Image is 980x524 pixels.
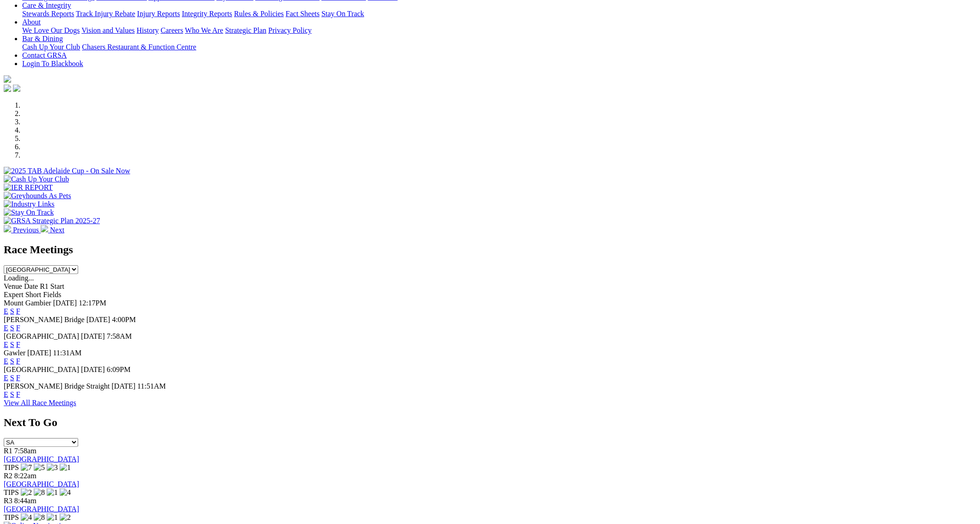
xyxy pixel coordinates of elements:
a: E [4,390,8,398]
a: S [10,324,14,332]
a: Contact GRSA [22,51,67,59]
img: 1 [60,463,71,472]
a: About [22,18,41,26]
a: Fact Sheets [286,10,320,18]
a: E [4,341,8,348]
img: 2 [60,513,71,522]
span: Gawler [4,349,25,357]
a: History [136,26,159,34]
a: F [16,357,20,365]
span: [PERSON_NAME] Bridge [4,316,85,323]
span: R2 [4,472,12,480]
a: Injury Reports [137,10,180,18]
a: F [16,341,20,348]
a: Care & Integrity [22,1,71,9]
a: [GEOGRAPHIC_DATA] [4,505,79,513]
a: E [4,324,8,332]
img: 4 [60,488,71,497]
span: [DATE] [81,332,105,340]
span: TIPS [4,513,19,521]
span: TIPS [4,488,19,496]
span: R1 Start [40,282,64,290]
a: We Love Our Dogs [22,26,80,34]
img: chevron-left-pager-white.svg [4,225,11,232]
h2: Next To Go [4,416,976,429]
img: logo-grsa-white.png [4,75,11,83]
img: Stay On Track [4,208,54,217]
span: Previous [13,226,39,234]
img: 1 [47,513,58,522]
img: 4 [21,513,32,522]
img: 5 [34,463,45,472]
a: F [16,307,20,315]
img: Industry Links [4,200,55,208]
span: R3 [4,497,12,505]
span: R1 [4,447,12,455]
a: Track Injury Rebate [76,10,135,18]
span: [DATE] [81,366,105,373]
img: Greyhounds As Pets [4,192,71,200]
a: Strategic Plan [225,26,266,34]
img: 3 [47,463,58,472]
a: F [16,374,20,382]
div: Care & Integrity [22,10,976,18]
span: [DATE] [27,349,51,357]
span: 11:31AM [53,349,82,357]
span: 8:22am [14,472,37,480]
img: 8 [34,488,45,497]
a: Next [41,226,64,234]
img: facebook.svg [4,85,11,92]
a: Stewards Reports [22,10,74,18]
img: twitter.svg [13,85,20,92]
a: Careers [160,26,183,34]
a: Vision and Values [81,26,135,34]
a: Login To Blackbook [22,60,83,67]
a: Bar & Dining [22,35,63,43]
span: 7:58am [14,447,37,455]
a: S [10,307,14,315]
a: Who We Are [185,26,223,34]
img: Cash Up Your Club [4,175,69,183]
h2: Race Meetings [4,244,976,256]
span: [GEOGRAPHIC_DATA] [4,332,79,340]
div: Bar & Dining [22,43,976,51]
span: Expert [4,291,24,299]
img: 2025 TAB Adelaide Cup - On Sale Now [4,167,130,175]
span: 11:51AM [137,382,166,390]
span: 7:58AM [107,332,132,340]
a: Rules & Policies [234,10,284,18]
span: Loading... [4,274,34,282]
img: 8 [34,513,45,522]
a: [GEOGRAPHIC_DATA] [4,480,79,488]
a: S [10,357,14,365]
span: TIPS [4,463,19,471]
span: 6:09PM [107,366,131,373]
span: Date [24,282,38,290]
span: [GEOGRAPHIC_DATA] [4,366,79,373]
img: 2 [21,488,32,497]
span: 8:44am [14,497,37,505]
span: Short [25,291,42,299]
img: chevron-right-pager-white.svg [41,225,48,232]
span: Mount Gambier [4,299,51,307]
a: E [4,374,8,382]
a: F [16,390,20,398]
div: About [22,26,976,35]
img: GRSA Strategic Plan 2025-27 [4,217,100,225]
a: Privacy Policy [268,26,312,34]
img: IER REPORT [4,183,53,192]
span: 4:00PM [112,316,136,323]
span: [DATE] [111,382,136,390]
a: F [16,324,20,332]
a: Chasers Restaurant & Function Centre [82,43,196,51]
span: 12:17PM [79,299,106,307]
a: E [4,307,8,315]
a: View All Race Meetings [4,399,76,407]
a: Integrity Reports [182,10,232,18]
a: Cash Up Your Club [22,43,80,51]
a: S [10,374,14,382]
span: Fields [43,291,61,299]
span: [PERSON_NAME] Bridge Straight [4,382,110,390]
img: 1 [47,488,58,497]
a: Stay On Track [321,10,364,18]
